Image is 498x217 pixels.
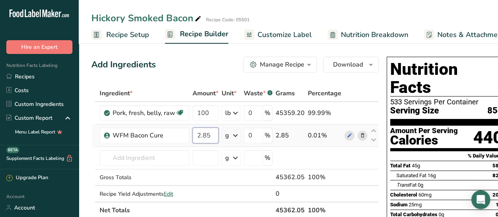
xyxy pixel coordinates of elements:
span: 25mg [409,202,422,208]
span: 16g [428,172,436,178]
span: 45g [412,163,420,169]
div: Open Intercom Messenger [471,190,490,209]
button: Manage Recipe [243,57,317,72]
span: Ingredient [100,89,133,98]
span: 0g [418,182,423,188]
div: 45359.20 [276,108,305,118]
div: Pork, fresh, belly, raw [113,108,175,118]
div: 99.99% [308,108,341,118]
a: Nutrition Breakdown [328,26,408,44]
input: Add Ingredient [100,150,189,166]
div: BETA [6,147,19,153]
i: Trans [396,182,409,188]
div: Waste [244,89,272,98]
div: g [225,153,229,163]
div: Upgrade Plan [6,174,48,182]
div: g [225,131,229,140]
span: Fat [396,182,417,188]
span: Recipe Setup [106,30,149,40]
span: Total Fat [390,163,411,169]
span: Amount [193,89,218,98]
div: WFM Bacon Cure [113,131,185,140]
a: Recipe Setup [91,26,149,44]
div: 2.85 [276,131,305,140]
div: Recipe Yield Adjustments [100,190,189,198]
div: Manage Recipe [260,60,304,69]
span: Edit [164,190,173,198]
div: Custom Report [6,114,52,122]
div: Calories [390,135,458,146]
div: 100% [308,172,341,182]
div: 0.01% [308,131,341,140]
span: Saturated Fat [396,172,426,178]
div: lb [225,108,231,118]
div: Hickory Smoked Bacon [91,11,203,25]
div: Add Ingredients [91,58,156,71]
div: Gross Totals [100,173,189,182]
div: 45362.05 [276,172,305,182]
span: Nutrition Breakdown [341,30,408,40]
span: Serving Size [390,106,439,116]
span: Grams [276,89,295,98]
span: Customize Label [257,30,312,40]
button: Download [323,57,379,72]
span: Sodium [390,202,407,208]
span: 60mg [418,192,431,198]
div: Recipe Code: 05501 [206,16,250,23]
span: Unit [222,89,237,98]
a: Customize Label [244,26,312,44]
button: Hire an Expert [6,40,72,54]
span: Cholesterol [390,192,417,198]
span: Download [333,60,363,69]
a: Recipe Builder [165,25,228,44]
span: Percentage [308,89,341,98]
div: 0 [276,189,305,198]
span: Recipe Builder [180,29,228,39]
div: Amount Per Serving [390,127,458,135]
